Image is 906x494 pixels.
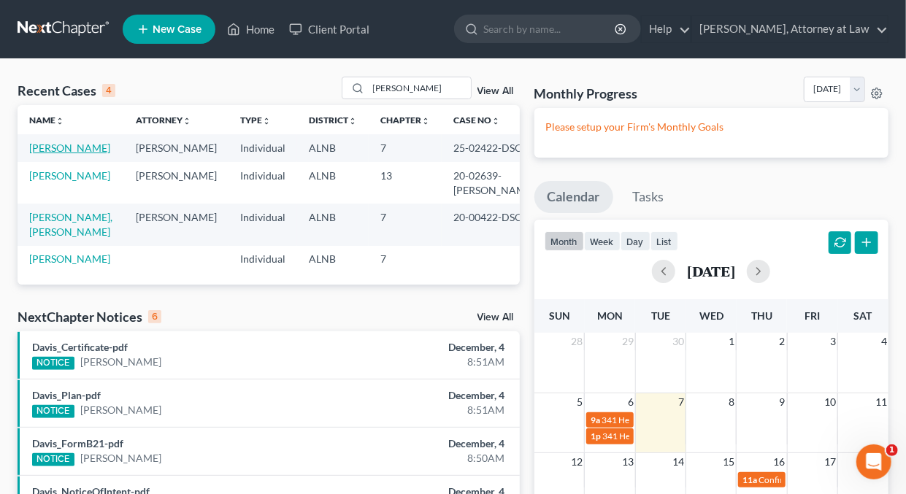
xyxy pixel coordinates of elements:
[124,162,229,204] td: [PERSON_NAME]
[348,117,357,126] i: unfold_more
[699,309,723,322] span: Wed
[621,333,635,350] span: 29
[357,355,505,369] div: 8:51AM
[136,115,191,126] a: Attorneyunfold_more
[591,414,600,425] span: 9a
[369,246,442,273] td: 7
[856,444,891,479] iframe: Intercom live chat
[477,86,514,96] a: View All
[357,403,505,417] div: 8:51AM
[297,134,369,161] td: ALNB
[357,388,505,403] div: December, 4
[32,453,74,466] div: NOTICE
[671,333,686,350] span: 30
[874,393,888,411] span: 11
[357,340,505,355] div: December, 4
[687,263,735,279] h2: [DATE]
[357,436,505,451] div: December, 4
[229,246,297,273] td: Individual
[597,309,623,322] span: Mon
[545,231,584,251] button: month
[369,162,442,204] td: 13
[32,357,74,370] div: NOTICE
[124,134,229,161] td: [PERSON_NAME]
[18,308,161,325] div: NextChapter Notices
[32,389,101,401] a: Davis_Plan-pdf
[124,204,229,245] td: [PERSON_NAME]
[805,309,820,322] span: Fri
[823,393,837,411] span: 10
[183,117,191,126] i: unfold_more
[229,162,297,204] td: Individual
[772,453,787,471] span: 16
[534,85,638,102] h3: Monthly Progress
[650,231,678,251] button: list
[55,117,64,126] i: unfold_more
[240,115,271,126] a: Typeunfold_more
[80,451,161,466] a: [PERSON_NAME]
[80,403,161,417] a: [PERSON_NAME]
[369,204,442,245] td: 7
[421,117,430,126] i: unfold_more
[727,393,736,411] span: 8
[692,16,888,42] a: [PERSON_NAME], Attorney at Law
[854,309,872,322] span: Sat
[229,204,297,245] td: Individual
[148,310,161,323] div: 6
[491,117,500,126] i: unfold_more
[29,169,110,182] a: [PERSON_NAME]
[442,134,561,161] td: 25-02422-DSC-7
[229,134,297,161] td: Individual
[309,115,357,126] a: Districtunfold_more
[18,82,115,99] div: Recent Cases
[380,115,430,126] a: Chapterunfold_more
[677,393,686,411] span: 7
[626,393,635,411] span: 6
[29,252,110,265] a: [PERSON_NAME]
[602,414,747,425] span: 341 Hearing for Six, [PERSON_NAME]
[297,204,369,245] td: ALNB
[751,309,772,322] span: Thu
[357,451,505,466] div: 8:50AM
[442,162,561,204] td: 20-02639-[PERSON_NAME]-13
[886,444,898,456] span: 1
[534,181,613,213] a: Calendar
[29,142,110,154] a: [PERSON_NAME]
[584,231,621,251] button: week
[483,15,617,42] input: Search by name...
[369,134,442,161] td: 7
[778,393,787,411] span: 9
[297,162,369,204] td: ALNB
[102,84,115,97] div: 4
[442,204,561,245] td: 20-00422-DSC-7
[453,115,500,126] a: Case Nounfold_more
[642,16,691,42] a: Help
[742,474,757,485] span: 11a
[32,341,128,353] a: Davis_Certificate-pdf
[29,211,112,238] a: [PERSON_NAME], [PERSON_NAME]
[369,77,471,99] input: Search by name...
[569,453,584,471] span: 12
[620,181,677,213] a: Tasks
[220,16,282,42] a: Home
[282,16,377,42] a: Client Portal
[621,231,650,251] button: day
[671,453,686,471] span: 14
[721,453,736,471] span: 15
[477,312,514,323] a: View All
[29,115,64,126] a: Nameunfold_more
[621,453,635,471] span: 13
[569,333,584,350] span: 28
[153,24,201,35] span: New Case
[602,431,733,441] span: 341 Hearing for [PERSON_NAME]
[829,333,837,350] span: 3
[651,309,670,322] span: Tue
[80,355,161,369] a: [PERSON_NAME]
[546,120,877,134] p: Please setup your Firm's Monthly Goals
[262,117,271,126] i: unfold_more
[823,453,837,471] span: 17
[32,405,74,418] div: NOTICE
[880,333,888,350] span: 4
[549,309,570,322] span: Sun
[591,431,601,441] span: 1p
